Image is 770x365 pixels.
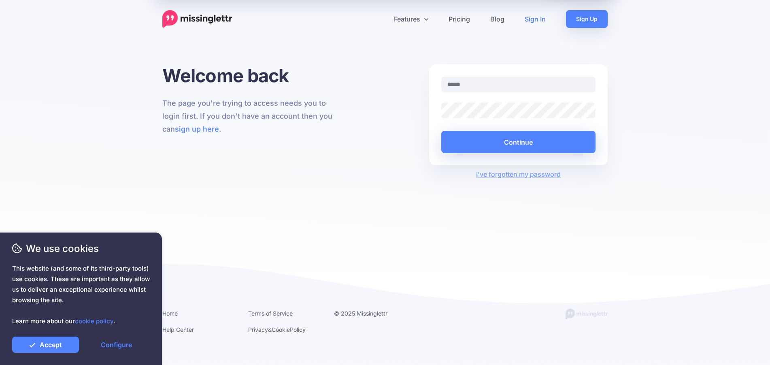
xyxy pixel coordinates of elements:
a: cookie policy [75,317,113,325]
a: Configure [83,337,150,353]
h1: Welcome back [162,64,341,87]
a: Help Center [162,326,194,333]
a: Features [384,10,438,28]
a: Accept [12,337,79,353]
a: Terms of Service [248,310,293,317]
p: The page you're trying to access needs you to login first. If you don't have an account then you ... [162,97,341,136]
span: This website (and some of its third-party tools) use cookies. These are important as they allow u... [12,263,150,327]
a: Privacy [248,326,268,333]
a: Sign In [515,10,556,28]
a: Blog [480,10,515,28]
a: Home [162,310,178,317]
li: © 2025 Missinglettr [334,308,408,318]
li: & Policy [248,324,322,335]
a: Pricing [438,10,480,28]
a: sign up here [175,125,219,133]
button: Continue [441,131,596,153]
a: Sign Up [566,10,608,28]
span: We use cookies [12,241,150,256]
a: I've forgotten my password [476,170,561,178]
a: Cookie [272,326,290,333]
